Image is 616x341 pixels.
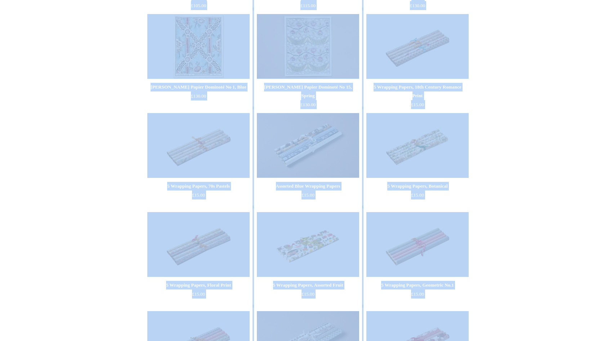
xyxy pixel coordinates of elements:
[366,212,469,277] a: 5 Wrapping Papers, Geometric No.1 5 Wrapping Papers, Geometric No.1
[368,182,467,190] div: 5 Wrapping Papers, Botanical
[147,182,250,211] a: 5 Wrapping Papers, 70s Pastels £15.00
[410,3,425,8] span: £130.00
[257,83,359,112] a: [PERSON_NAME] Papier Dominoté No 15, Spring £130.00
[411,102,424,107] span: £15.00
[257,212,359,277] img: 5 Wrapping Papers, Assorted Fruit
[192,291,205,297] span: £15.00
[300,102,316,107] span: £130.00
[149,182,248,190] div: 5 Wrapping Papers, 70s Pastels
[147,14,250,79] a: Antoinette Poisson Papier Dominoté No 1, Blue Antoinette Poisson Papier Dominoté No 1, Blue
[302,192,314,198] span: £15.00
[366,83,469,112] a: 5 Wrapping Papers, 18th Century Romance Print £15.00
[411,291,424,297] span: £15.00
[147,14,250,79] img: Antoinette Poisson Papier Dominoté No 1, Blue
[147,113,250,178] a: 5 Wrapping Papers, 70s Pastels 5 Wrapping Papers, 70s Pastels
[411,192,424,198] span: £15.00
[147,212,250,277] a: 5 Wrapping Papers, Floral Print 5 Wrapping Papers, Floral Print
[257,14,359,79] a: Antoinette Poisson Papier Dominoté No 15, Spring Antoinette Poisson Papier Dominoté No 15, Spring
[147,113,250,178] img: 5 Wrapping Papers, 70s Pastels
[368,281,467,290] div: 5 Wrapping Papers, Geometric No.1
[366,113,469,178] a: 5 Wrapping Papers, Botanical 5 Wrapping Papers, Botanical
[366,113,469,178] img: 5 Wrapping Papers, Botanical
[366,182,469,211] a: 5 Wrapping Papers, Botanical £15.00
[149,281,248,290] div: 5 Wrapping Papers, Floral Print
[366,281,469,310] a: 5 Wrapping Papers, Geometric No.1 £15.00
[191,3,206,8] span: £105.00
[366,212,469,277] img: 5 Wrapping Papers, Geometric No.1
[366,14,469,79] img: 5 Wrapping Papers, 18th Century Romance Print
[257,182,359,211] a: Assorted Blue Wrapping Papers £15.00
[259,281,357,290] div: 5 Wrapping Papers, Assorted Fruit
[302,291,314,297] span: £15.00
[192,192,205,198] span: £15.00
[368,83,467,100] div: 5 Wrapping Papers, 18th Century Romance Print
[257,113,359,178] a: Assorted Blue Wrapping Papers Assorted Blue Wrapping Papers
[147,212,250,277] img: 5 Wrapping Papers, Floral Print
[191,93,206,99] span: £130.00
[300,3,316,8] span: £115.00
[147,83,250,112] a: [PERSON_NAME] Papier Dominoté No 1, Blue £130.00
[366,14,469,79] a: 5 Wrapping Papers, 18th Century Romance Print 5 Wrapping Papers, 18th Century Romance Print
[257,281,359,310] a: 5 Wrapping Papers, Assorted Fruit £15.00
[257,212,359,277] a: 5 Wrapping Papers, Assorted Fruit 5 Wrapping Papers, Assorted Fruit
[147,281,250,310] a: 5 Wrapping Papers, Floral Print £15.00
[259,83,357,100] div: [PERSON_NAME] Papier Dominoté No 15, Spring
[259,182,357,190] div: Assorted Blue Wrapping Papers
[257,14,359,79] img: Antoinette Poisson Papier Dominoté No 15, Spring
[257,113,359,178] img: Assorted Blue Wrapping Papers
[149,83,248,91] div: [PERSON_NAME] Papier Dominoté No 1, Blue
